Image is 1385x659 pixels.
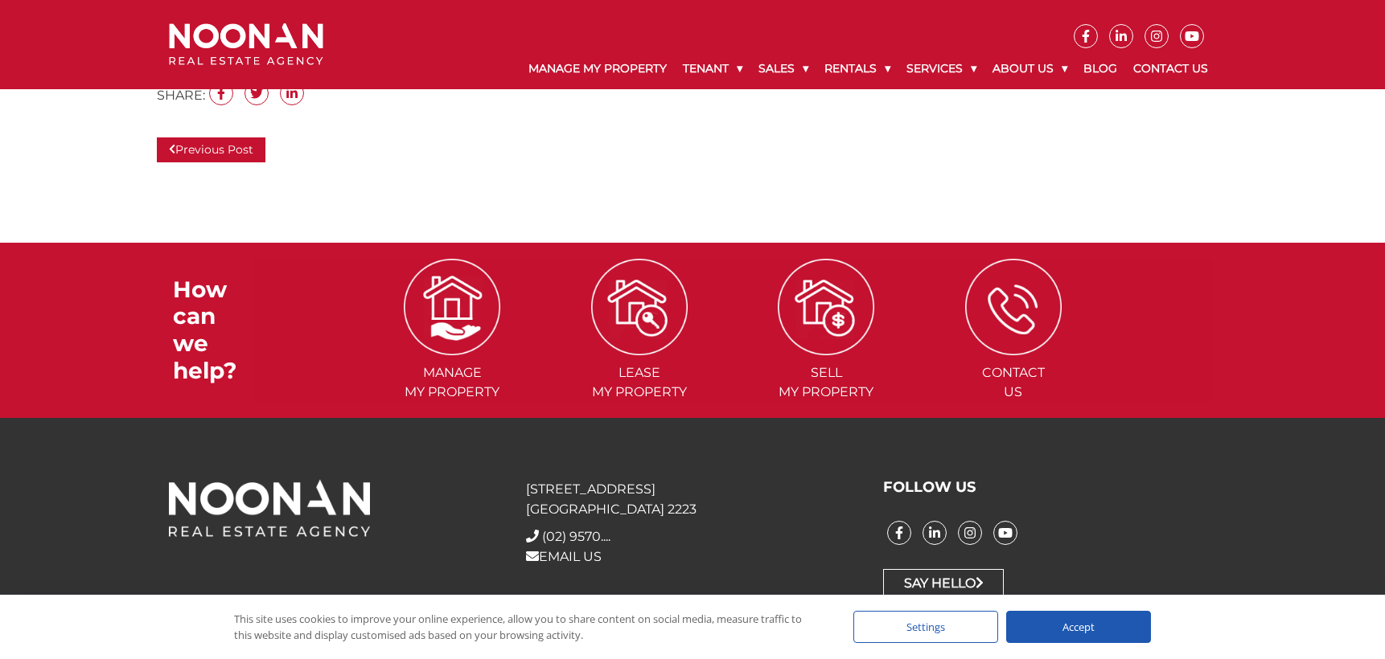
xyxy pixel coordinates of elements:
a: Tenant [675,48,750,89]
span: Manage my Property [360,363,545,402]
a: Sales [750,48,816,89]
a: Manage My Property [520,48,675,89]
img: ICONS [404,259,500,355]
ul: SHARE: [157,81,1229,105]
h3: How can we help? [173,276,253,384]
div: This site uses cookies to improve your online experience, allow you to share content on social me... [234,611,821,643]
span: Contact Us [922,363,1106,402]
a: Managemy Property [360,298,545,399]
img: Noonan Real Estate Agency [169,23,323,66]
a: Sellmy Property [734,298,919,399]
a: Blog [1075,48,1125,89]
a: ContactUs [922,298,1106,399]
h3: FOLLOW US [883,479,1216,497]
img: ICONS [965,259,1062,355]
span: Sell my Property [734,363,919,402]
a: Say Hello [883,569,1004,598]
a: About Us [984,48,1075,89]
p: [STREET_ADDRESS] [GEOGRAPHIC_DATA] 2223 [526,479,859,519]
a: Previous Post [157,137,266,162]
div: Accept [1006,611,1151,643]
div: Settings [853,611,998,643]
span: (02) 9570.... [542,529,610,544]
a: Click to reveal phone number [542,529,610,544]
a: Leasemy Property [547,298,731,399]
img: ICONS [591,259,688,355]
a: EMAIL US [526,549,602,564]
a: Rentals [816,48,898,89]
img: ICONS [778,259,874,355]
a: Contact Us [1125,48,1216,89]
span: Lease my Property [547,363,731,402]
a: Services [898,48,984,89]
